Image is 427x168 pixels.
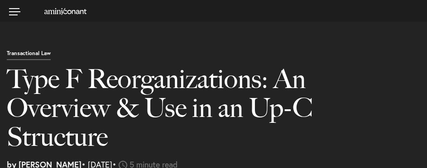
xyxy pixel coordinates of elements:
[44,8,87,15] img: Amini & Conant
[7,65,399,160] h1: Type F Reorganizations: An Overview & Use in an Up-C Structure
[44,7,87,14] a: Home
[7,51,51,61] p: Transactional Law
